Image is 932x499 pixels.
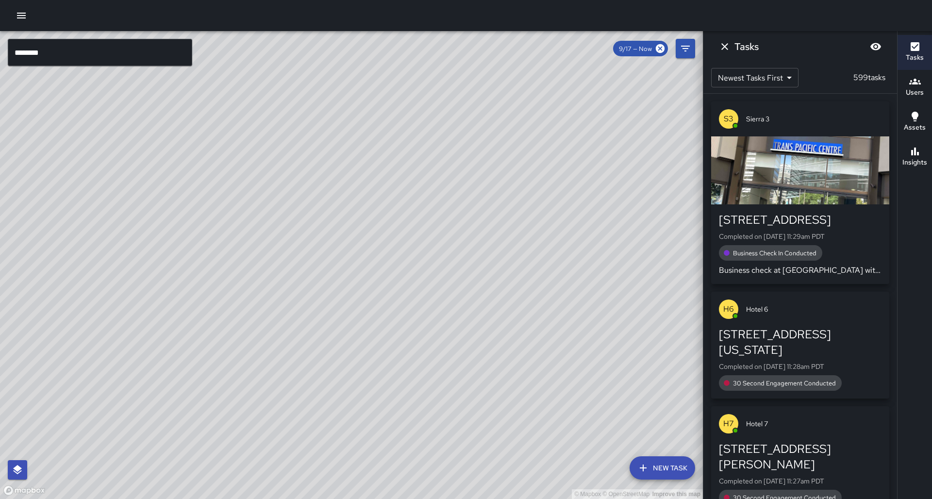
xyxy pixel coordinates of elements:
button: Blur [866,37,885,56]
span: 9/17 — Now [613,45,658,53]
button: Insights [898,140,932,175]
button: H6Hotel 6[STREET_ADDRESS][US_STATE]Completed on [DATE] 11:28am PDT30 Second Engagement Conducted [711,292,889,399]
span: Hotel 7 [746,419,882,429]
p: 599 tasks [849,72,889,83]
button: Users [898,70,932,105]
button: Dismiss [715,37,734,56]
button: Tasks [898,35,932,70]
p: S3 [724,113,733,125]
div: Newest Tasks First [711,68,799,87]
div: 9/17 — Now [613,41,668,56]
h6: Users [906,87,924,98]
span: Business Check In Conducted [727,249,822,257]
button: Filters [676,39,695,58]
p: H6 [723,303,734,315]
p: H7 [723,418,734,430]
p: Completed on [DATE] 11:28am PDT [719,362,882,371]
p: Completed on [DATE] 11:27am PDT [719,476,882,486]
div: [STREET_ADDRESS] [719,212,882,228]
div: [STREET_ADDRESS][PERSON_NAME] [719,441,882,472]
button: S3Sierra 3[STREET_ADDRESS]Completed on [DATE] 11:29am PDTBusiness Check In ConductedBusiness chec... [711,101,889,284]
p: Completed on [DATE] 11:29am PDT [719,232,882,241]
h6: Tasks [906,52,924,63]
p: Business check at [GEOGRAPHIC_DATA] with Angel. Code 4 [719,265,882,276]
button: New Task [630,456,695,480]
div: [STREET_ADDRESS][US_STATE] [719,327,882,358]
h6: Insights [902,157,927,168]
button: Assets [898,105,932,140]
h6: Tasks [734,39,759,54]
h6: Assets [904,122,926,133]
span: 30 Second Engagement Conducted [727,379,842,387]
span: Sierra 3 [746,114,882,124]
span: Hotel 6 [746,304,882,314]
